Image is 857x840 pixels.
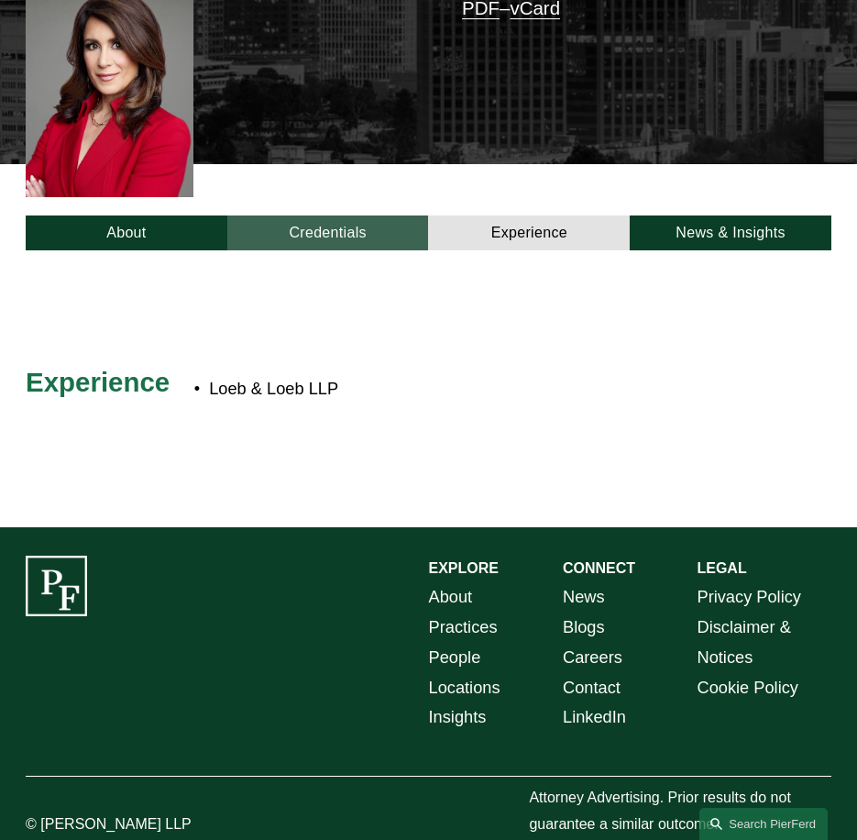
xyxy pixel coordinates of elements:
a: Experience [428,216,630,250]
a: Cookie Policy [697,673,797,703]
p: Attorney Advertising. Prior results do not guarantee a similar outcome. [529,785,831,838]
a: People [429,643,481,673]
a: Privacy Policy [697,582,800,613]
strong: LEGAL [697,560,746,576]
a: Disclaimer & Notices [697,613,830,673]
a: News [563,582,605,613]
a: About [429,582,473,613]
p: Loeb & Loeb LLP [209,374,731,404]
a: News & Insights [630,216,831,250]
a: Practices [429,613,498,643]
a: Careers [563,643,622,673]
a: About [26,216,227,250]
a: Search this site [699,808,828,840]
p: © [PERSON_NAME] LLP [26,812,193,838]
strong: CONNECT [563,560,635,576]
a: Blogs [563,613,605,643]
a: Credentials [227,216,429,250]
strong: EXPLORE [429,560,499,576]
span: Experience [26,367,170,397]
a: Contact [563,673,621,703]
a: LinkedIn [563,702,626,733]
a: Insights [429,702,487,733]
a: Locations [429,673,500,703]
